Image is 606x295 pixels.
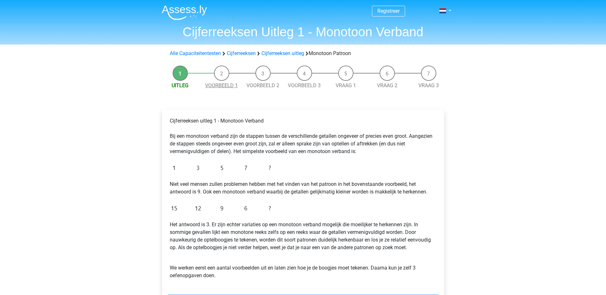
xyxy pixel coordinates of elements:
[377,8,400,14] a: Registreer
[170,180,437,196] p: Niet veel mensen zullen problemen hebben met het vinden van het patroon in het bovenstaande voorb...
[205,82,238,88] a: Voorbeeld 1
[418,82,439,88] a: Vraag 3
[170,117,437,155] p: Cijferreeksen uitleg 1 - Monotoon Verband Bij een monotoon verband zijn de stappen tussen de vers...
[336,82,356,88] a: Vraag 1
[162,5,207,20] img: Assessly
[170,50,221,56] a: Alle Capaciteitentesten
[170,201,274,216] img: Figure sequences Example 2.png
[377,82,397,88] a: Vraag 2
[288,82,321,88] a: Voorbeeld 3
[157,24,450,39] h1: Cijferreeksen Uitleg 1 - Monotoon Verband
[170,160,274,175] img: Figure sequences Example 1.png
[172,82,189,88] a: Uitleg
[227,50,256,56] a: Cijferreeksen
[261,50,304,56] a: Cijferreeksen uitleg
[167,50,439,57] div: Monotoon Patroon
[246,82,279,88] a: Voorbeeld 2
[170,256,437,279] p: We werken eerst een aantal voorbeelden uit en laten zien hoe je de boogjes moet tekenen. Daarna k...
[170,221,437,251] p: Het antwoord is 3. Er zijn echter variaties op een monotoon verband mogelijk die moeilijker te he...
